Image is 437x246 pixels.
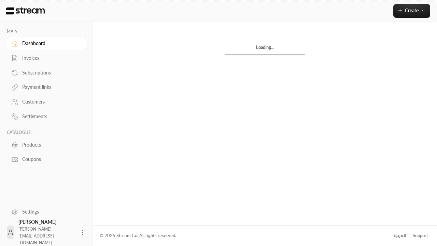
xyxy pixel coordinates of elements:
[22,98,77,105] div: Customers
[7,66,86,79] a: Subscriptions
[7,81,86,94] a: Payment links
[393,232,406,239] div: العربية
[7,52,86,65] a: Invoices
[405,8,419,13] span: Create
[100,232,176,239] div: © 2025 Stream Co. All rights reserved.
[7,37,86,50] a: Dashboard
[22,141,77,148] div: Products
[410,230,430,242] a: Support
[7,29,86,34] p: MAIN
[22,40,77,47] div: Dashboard
[7,110,86,123] a: Settlements
[18,219,75,246] div: [PERSON_NAME]
[22,69,77,76] div: Subscriptions
[18,227,54,245] span: [PERSON_NAME][EMAIL_ADDRESS][DOMAIN_NAME]
[22,84,77,91] div: Payment links
[7,95,86,109] a: Customers
[7,130,86,135] p: CATALOGUE
[225,44,305,54] div: Loading...
[7,138,86,151] a: Products
[22,55,77,61] div: Invoices
[7,205,86,218] a: Settings
[393,4,430,18] button: Create
[22,208,77,215] div: Settings
[5,7,45,15] img: Logo
[22,156,77,163] div: Coupons
[22,113,77,120] div: Settlements
[7,153,86,166] a: Coupons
